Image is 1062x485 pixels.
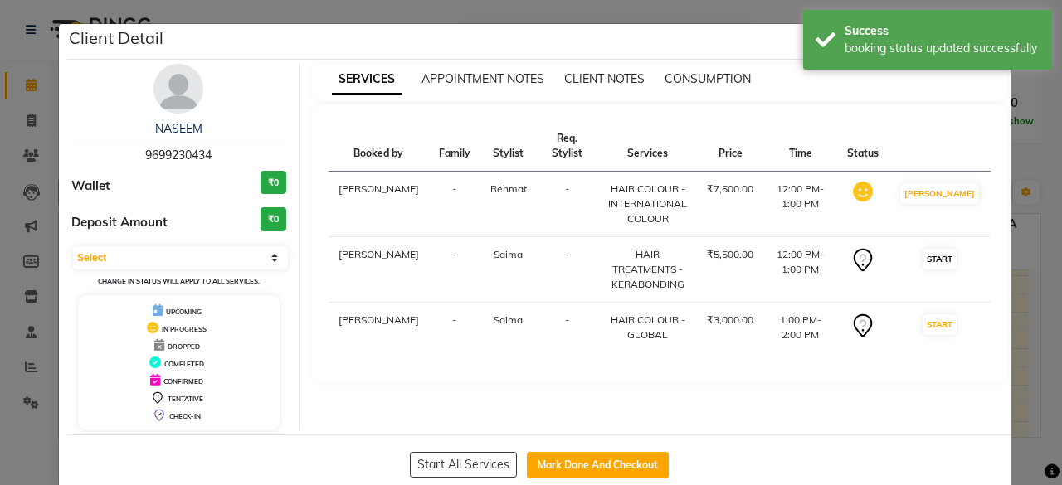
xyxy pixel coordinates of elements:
span: 9699230434 [145,148,212,162]
span: CONSUMPTION [665,71,751,86]
span: TENTATIVE [168,395,203,403]
button: START [923,249,957,269]
th: Time [763,121,837,172]
img: avatar [153,64,203,114]
div: HAIR COLOUR - GLOBAL [608,313,687,342]
td: - [537,237,598,303]
td: - [537,172,598,237]
span: SERVICES [332,65,402,95]
span: UPCOMING [166,308,202,316]
td: - [429,237,480,303]
span: CHECK-IN [169,412,201,420]
div: Success [845,22,1040,40]
span: IN PROGRESS [162,325,207,333]
th: Stylist [480,121,537,172]
td: 12:00 PM-1:00 PM [763,172,837,237]
button: Start All Services [410,452,517,478]
span: DROPPED [168,342,200,351]
td: 1:00 PM-2:00 PM [763,303,837,353]
span: CONFIRMED [163,377,203,386]
th: Req. Stylist [537,121,598,172]
th: Status [837,121,889,172]
div: ₹5,500.00 [707,247,753,262]
span: CLIENT NOTES [564,71,645,86]
th: Family [429,121,480,172]
th: Price [697,121,763,172]
th: Services [598,121,697,172]
th: Booked by [329,121,429,172]
td: - [429,303,480,353]
small: Change in status will apply to all services. [98,277,260,285]
button: Mark Done And Checkout [527,452,669,478]
td: [PERSON_NAME] [329,303,429,353]
td: [PERSON_NAME] [329,172,429,237]
div: ₹7,500.00 [707,182,753,196]
h3: ₹0 [261,207,286,231]
td: - [429,172,480,237]
h3: ₹0 [261,171,286,195]
td: - [537,303,598,353]
button: [PERSON_NAME] [900,183,979,204]
span: Saima [494,248,523,260]
span: APPOINTMENT NOTES [421,71,544,86]
button: START [923,314,957,335]
div: HAIR TREATMENTS - KERABONDING [608,247,687,292]
div: booking status updated successfully [845,40,1040,57]
span: Deposit Amount [71,213,168,232]
td: 12:00 PM-1:00 PM [763,237,837,303]
span: Saima [494,313,523,326]
span: COMPLETED [164,360,204,368]
h5: Client Detail [69,26,163,51]
div: ₹3,000.00 [707,313,753,327]
span: Rehmat [490,182,527,195]
a: NASEEM [155,121,202,136]
div: HAIR COLOUR - INTERNATIONAL COLOUR [608,182,687,226]
td: [PERSON_NAME] [329,237,429,303]
span: Wallet [71,177,110,196]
